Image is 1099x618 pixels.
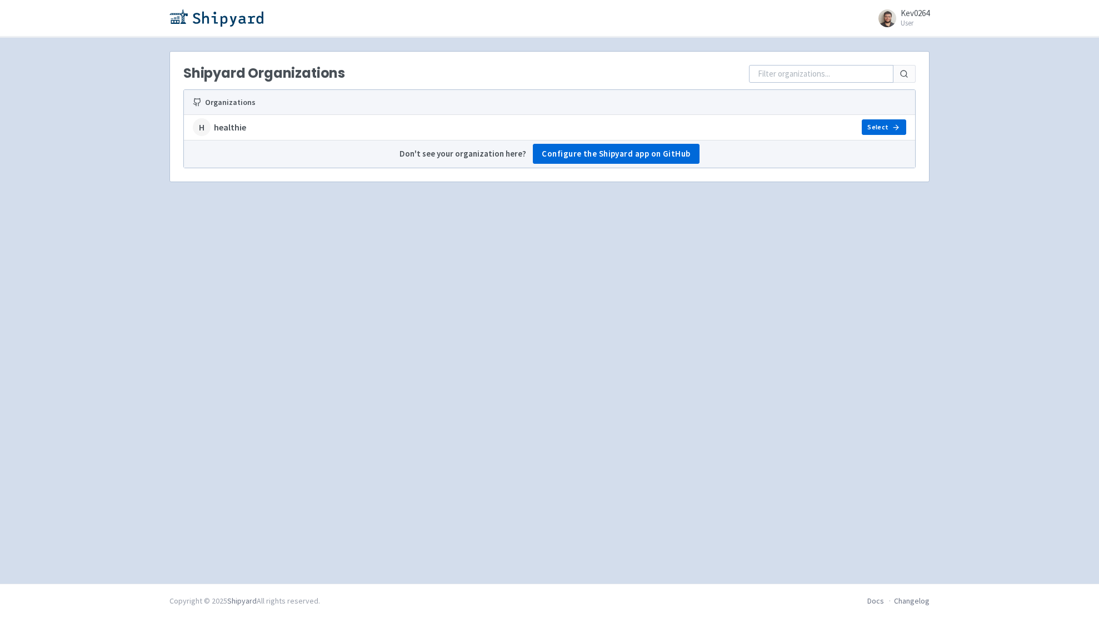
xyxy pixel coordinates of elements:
a: Kev0264 User [872,9,930,27]
a: Changelog [894,596,930,606]
a: Select [862,119,906,135]
span: Kev0264 [901,8,930,18]
div: Copyright © 2025 All rights reserved. [169,595,320,607]
small: User [901,19,930,27]
svg: GitHub [193,98,202,107]
a: Shipyard [227,596,257,606]
img: Shipyard logo [169,9,263,27]
div: Organizations [193,97,596,108]
a: Docs [867,596,884,606]
div: H [193,118,211,136]
strong: healthie [214,121,246,134]
strong: Don't see your organization here? [399,148,526,160]
a: Configure the Shipyard app on GitHub [533,144,700,164]
h1: Shipyard Organizations [183,66,345,81]
input: Filter organizations... [749,65,893,83]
